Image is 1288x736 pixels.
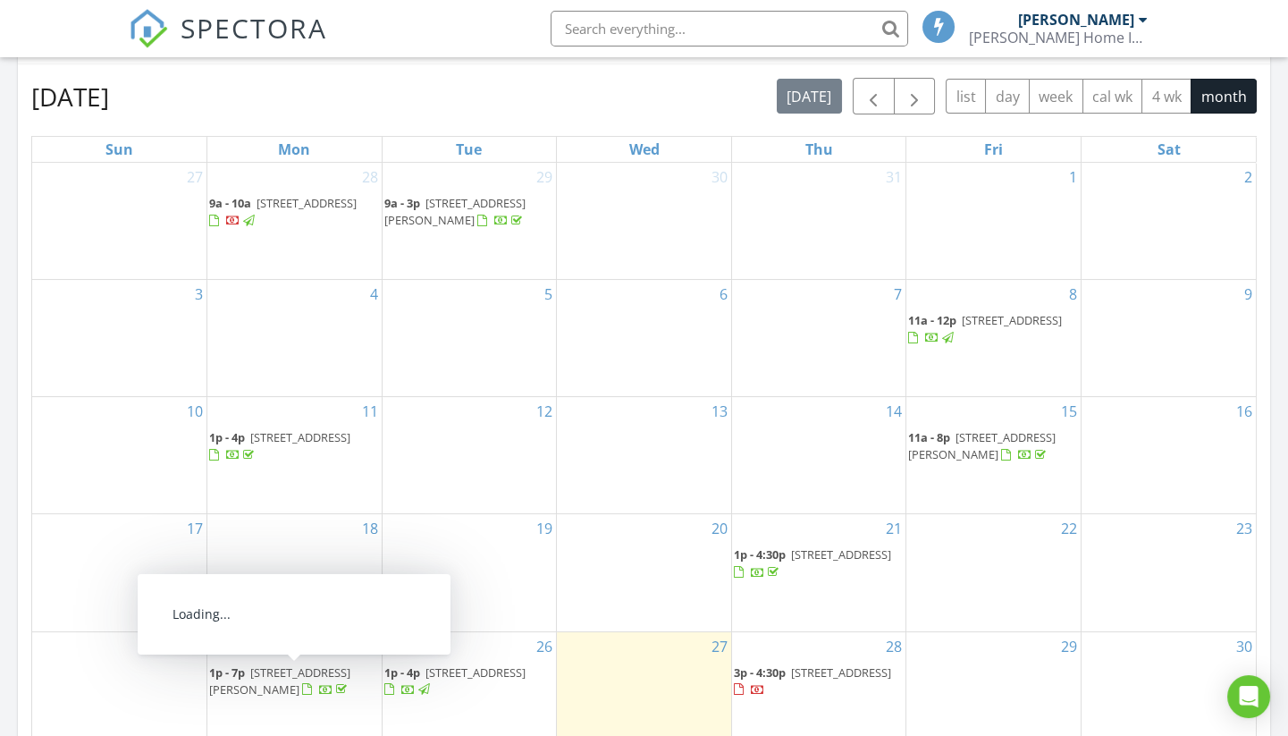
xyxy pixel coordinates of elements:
[708,632,731,661] a: Go to August 27, 2025
[1081,514,1256,631] td: Go to August 23, 2025
[1057,397,1081,426] a: Go to August 15, 2025
[191,280,206,309] a: Go to August 3, 2025
[1153,137,1183,162] a: Saturday
[183,632,206,661] a: Go to August 24, 2025
[384,664,526,698] a: 1p - 4p [STREET_ADDRESS]
[209,664,350,698] span: [STREET_ADDRESS][PERSON_NAME]
[734,664,786,681] span: 3p - 4:30p
[557,279,732,396] td: Go to August 6, 2025
[384,195,526,228] span: [STREET_ADDRESS][PERSON_NAME]
[1233,632,1256,661] a: Go to August 30, 2025
[209,195,251,211] span: 9a - 10a
[882,163,905,191] a: Go to July 31, 2025
[894,78,936,114] button: Next month
[209,427,380,466] a: 1p - 4p [STREET_ADDRESS]
[452,137,485,162] a: Tuesday
[209,429,350,462] a: 1p - 4p [STREET_ADDRESS]
[981,137,1006,162] a: Friday
[708,514,731,543] a: Go to August 20, 2025
[382,279,557,396] td: Go to August 5, 2025
[557,397,732,514] td: Go to August 13, 2025
[382,163,557,279] td: Go to July 29, 2025
[1081,279,1256,396] td: Go to August 9, 2025
[985,79,1030,114] button: day
[908,312,1062,345] a: 11a - 12p [STREET_ADDRESS]
[384,663,555,701] a: 1p - 4p [STREET_ADDRESS]
[557,514,732,631] td: Go to August 20, 2025
[906,279,1082,396] td: Go to August 8, 2025
[533,397,556,426] a: Go to August 12, 2025
[533,514,556,543] a: Go to August 19, 2025
[906,514,1082,631] td: Go to August 22, 2025
[181,9,327,47] span: SPECTORA
[1241,280,1256,309] a: Go to August 9, 2025
[791,546,891,563] span: [STREET_ADDRESS]
[853,78,895,114] button: Previous month
[207,163,383,279] td: Go to July 28, 2025
[541,280,556,309] a: Go to August 5, 2025
[1227,675,1270,718] div: Open Intercom Messenger
[209,664,350,698] a: 1p - 7p [STREET_ADDRESS][PERSON_NAME]
[969,29,1148,47] div: Uncle Luke's Home Inspection
[183,514,206,543] a: Go to August 17, 2025
[1029,79,1083,114] button: week
[882,632,905,661] a: Go to August 28, 2025
[209,663,380,701] a: 1p - 7p [STREET_ADDRESS][PERSON_NAME]
[882,514,905,543] a: Go to August 21, 2025
[908,310,1079,349] a: 11a - 12p [STREET_ADDRESS]
[183,163,206,191] a: Go to July 27, 2025
[908,427,1079,466] a: 11a - 8p [STREET_ADDRESS][PERSON_NAME]
[777,79,842,114] button: [DATE]
[791,664,891,681] span: [STREET_ADDRESS]
[358,397,382,426] a: Go to August 11, 2025
[1191,79,1257,114] button: month
[1065,280,1081,309] a: Go to August 8, 2025
[551,11,908,47] input: Search everything...
[906,163,1082,279] td: Go to August 1, 2025
[708,397,731,426] a: Go to August 13, 2025
[802,137,837,162] a: Thursday
[946,79,986,114] button: list
[129,9,168,48] img: The Best Home Inspection Software - Spectora
[734,545,905,583] a: 1p - 4:30p [STREET_ADDRESS]
[358,632,382,661] a: Go to August 25, 2025
[731,163,906,279] td: Go to July 31, 2025
[1082,79,1143,114] button: cal wk
[32,514,207,631] td: Go to August 17, 2025
[207,514,383,631] td: Go to August 18, 2025
[908,429,1056,462] span: [STREET_ADDRESS][PERSON_NAME]
[207,279,383,396] td: Go to August 4, 2025
[1065,163,1081,191] a: Go to August 1, 2025
[384,193,555,232] a: 9a - 3p [STREET_ADDRESS][PERSON_NAME]
[102,137,137,162] a: Sunday
[708,163,731,191] a: Go to July 30, 2025
[1057,632,1081,661] a: Go to August 29, 2025
[1018,11,1134,29] div: [PERSON_NAME]
[533,632,556,661] a: Go to August 26, 2025
[1081,163,1256,279] td: Go to August 2, 2025
[382,397,557,514] td: Go to August 12, 2025
[207,397,383,514] td: Go to August 11, 2025
[32,397,207,514] td: Go to August 10, 2025
[366,280,382,309] a: Go to August 4, 2025
[257,195,357,211] span: [STREET_ADDRESS]
[625,137,662,162] a: Wednesday
[908,429,1056,462] a: 11a - 8p [STREET_ADDRESS][PERSON_NAME]
[890,280,905,309] a: Go to August 7, 2025
[962,312,1062,328] span: [STREET_ADDRESS]
[734,546,891,579] a: 1p - 4:30p [STREET_ADDRESS]
[358,514,382,543] a: Go to August 18, 2025
[533,163,556,191] a: Go to July 29, 2025
[734,663,905,701] a: 3p - 4:30p [STREET_ADDRESS]
[129,24,327,62] a: SPECTORA
[716,280,731,309] a: Go to August 6, 2025
[209,664,245,681] span: 1p - 7p
[384,195,420,211] span: 9a - 3p
[183,397,206,426] a: Go to August 10, 2025
[731,514,906,631] td: Go to August 21, 2025
[358,163,382,191] a: Go to July 28, 2025
[734,664,891,698] a: 3p - 4:30p [STREET_ADDRESS]
[31,79,109,114] h2: [DATE]
[734,546,786,563] span: 1p - 4:30p
[384,195,526,228] a: 9a - 3p [STREET_ADDRESS][PERSON_NAME]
